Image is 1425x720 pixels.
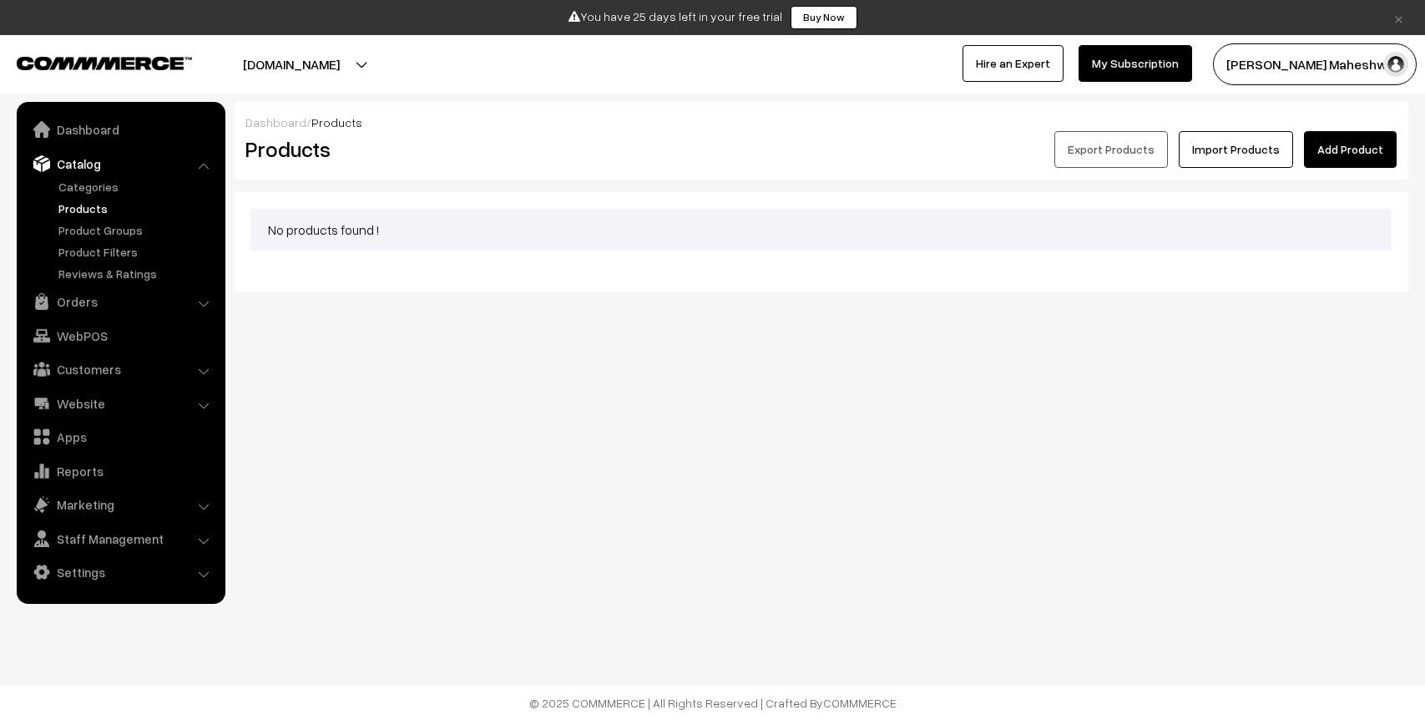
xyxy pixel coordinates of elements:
a: Import Products [1179,131,1293,168]
a: Hire an Expert [963,45,1064,82]
a: WebPOS [21,321,220,351]
a: Reports [21,456,220,486]
a: Reviews & Ratings [54,265,220,282]
a: Settings [21,557,220,587]
div: / [245,114,1397,131]
a: Website [21,388,220,418]
a: Dashboard [245,115,306,129]
a: Catalog [21,149,220,179]
a: Dashboard [21,114,220,145]
a: COMMMERCE [17,52,163,72]
img: COMMMERCE [17,57,192,69]
a: Product Groups [54,221,220,239]
a: × [1387,8,1410,28]
a: Product Filters [54,243,220,261]
a: Categories [54,178,220,195]
span: Products [311,115,362,129]
a: Marketing [21,489,220,520]
h2: Products [245,136,613,162]
a: COMMMERCE [823,696,897,710]
button: [DOMAIN_NAME] [184,43,398,85]
a: Add Product [1304,131,1397,168]
a: Customers [21,354,220,384]
a: My Subscription [1079,45,1192,82]
a: Staff Management [21,524,220,554]
button: [PERSON_NAME] Maheshwa… [1213,43,1417,85]
div: No products found ! [250,209,1392,251]
a: Apps [21,422,220,452]
a: Orders [21,286,220,317]
a: Buy Now [791,6,857,29]
button: Export Products [1054,131,1168,168]
a: Products [54,200,220,217]
div: You have 25 days left in your free trial [6,6,1419,29]
img: user [1383,52,1408,77]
